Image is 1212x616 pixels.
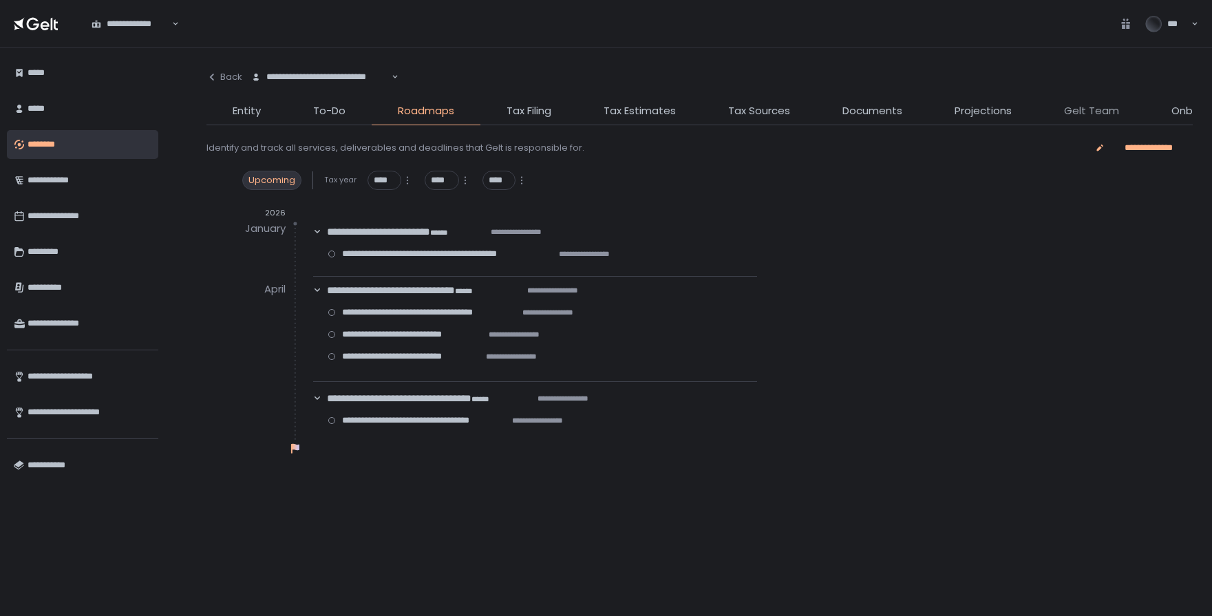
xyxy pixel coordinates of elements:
span: Tax Sources [728,103,790,119]
span: Entity [233,103,261,119]
span: Roadmaps [398,103,454,119]
input: Search for option [170,17,171,31]
span: Projections [955,103,1012,119]
button: Back [206,62,242,92]
div: Back [206,71,242,83]
div: Upcoming [242,171,301,190]
input: Search for option [390,70,390,84]
div: Search for option [242,62,398,92]
span: Documents [842,103,902,119]
span: Tax year [324,175,357,185]
div: January [245,218,286,240]
span: Gelt Team [1064,103,1119,119]
div: 2026 [206,208,286,218]
div: Identify and track all services, deliverables and deadlines that Gelt is responsible for. [206,142,584,154]
div: Search for option [83,9,179,39]
span: Tax Estimates [604,103,676,119]
span: To-Do [313,103,345,119]
div: April [264,279,286,301]
span: Tax Filing [507,103,551,119]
